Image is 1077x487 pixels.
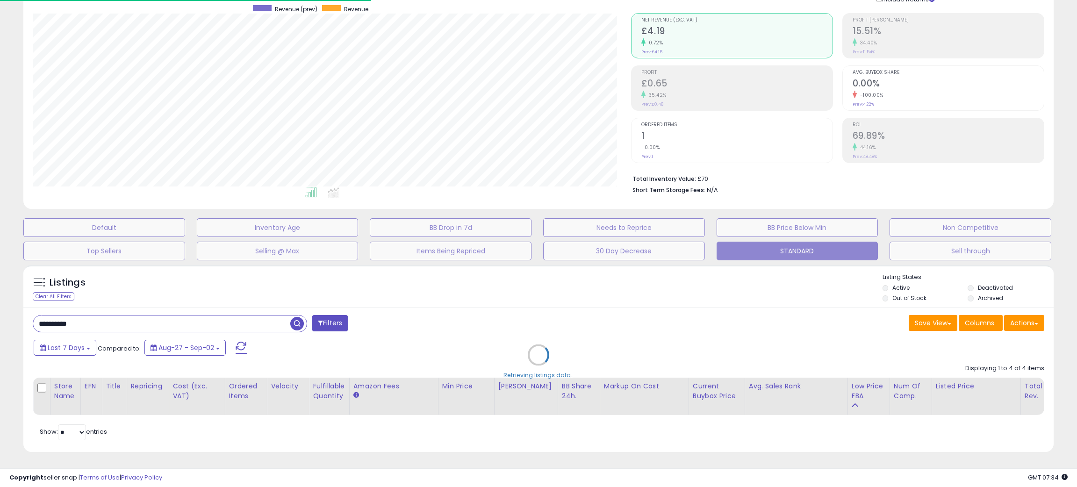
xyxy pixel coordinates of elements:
[543,242,705,260] button: 30 Day Decrease
[632,186,705,194] b: Short Term Storage Fees:
[9,473,162,482] div: seller snap | |
[344,5,368,13] span: Revenue
[853,18,1044,23] span: Profit [PERSON_NAME]
[641,122,833,128] span: Ordered Items
[23,242,185,260] button: Top Sellers
[857,92,883,99] small: -100.00%
[853,78,1044,91] h2: 0.00%
[853,101,874,107] small: Prev: 4.22%
[80,473,120,482] a: Terms of Use
[1028,473,1068,482] span: 2025-09-10 07:34 GMT
[503,371,574,380] div: Retrieving listings data..
[641,78,833,91] h2: £0.65
[853,154,877,159] small: Prev: 48.48%
[197,242,359,260] button: Selling @ Max
[543,218,705,237] button: Needs to Reprice
[707,186,718,194] span: N/A
[890,218,1051,237] button: Non Competitive
[641,70,833,75] span: Profit
[641,26,833,38] h2: £4.19
[641,144,660,151] small: 0.00%
[853,122,1044,128] span: ROI
[641,101,663,107] small: Prev: £0.48
[853,26,1044,38] h2: 15.51%
[717,242,878,260] button: STANDARD
[853,70,1044,75] span: Avg. Buybox Share
[275,5,317,13] span: Revenue (prev)
[632,172,1037,184] li: £70
[23,218,185,237] button: Default
[646,39,663,46] small: 0.72%
[857,144,876,151] small: 44.16%
[370,218,531,237] button: BB Drop in 7d
[370,242,531,260] button: Items Being Repriced
[641,18,833,23] span: Net Revenue (Exc. VAT)
[9,473,43,482] strong: Copyright
[890,242,1051,260] button: Sell through
[717,218,878,237] button: BB Price Below Min
[853,130,1044,143] h2: 69.89%
[641,130,833,143] h2: 1
[853,49,875,55] small: Prev: 11.54%
[632,175,696,183] b: Total Inventory Value:
[641,154,653,159] small: Prev: 1
[641,49,662,55] small: Prev: £4.16
[121,473,162,482] a: Privacy Policy
[646,92,667,99] small: 35.42%
[857,39,877,46] small: 34.40%
[197,218,359,237] button: Inventory Age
